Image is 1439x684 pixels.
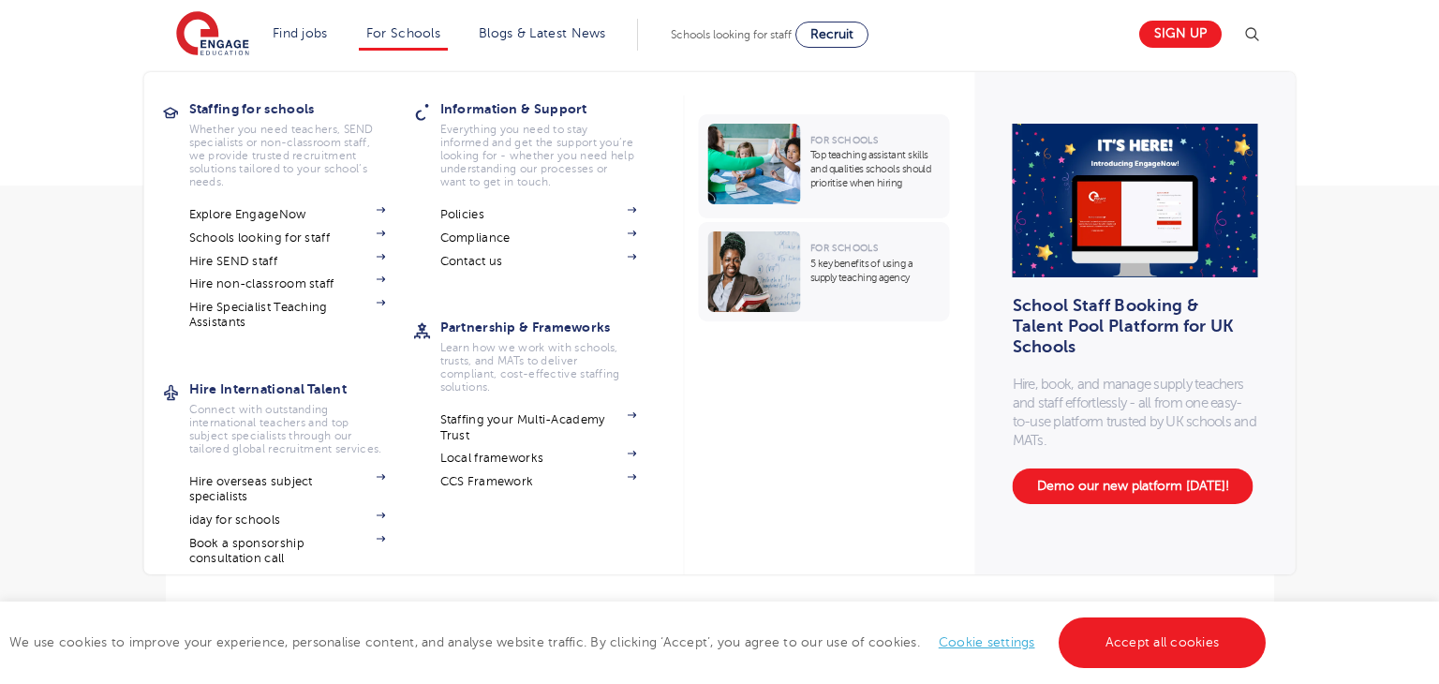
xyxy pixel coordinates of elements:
span: Recruit [810,27,853,41]
p: Hire, book, and manage supply teachers and staff effortlessly - all from one easy-to-use platform... [1013,375,1258,450]
img: Engage Education [176,11,249,58]
a: Sign up [1139,21,1222,48]
a: Schools looking for staff [189,230,386,245]
span: For Schools [810,243,878,253]
h3: Hire International Talent [189,376,414,402]
a: Compliance [440,230,637,245]
a: Policies [440,207,637,222]
p: Top teaching assistant skills and qualities schools should prioritise when hiring [810,148,941,190]
a: For Schools5 key benefits of using a supply teaching agency [699,222,955,321]
span: For Schools [810,135,878,145]
a: Recruit [795,22,868,48]
a: Find jobs [273,26,328,40]
a: Hire non-classroom staff [189,276,386,291]
p: 5 key benefits of using a supply teaching agency [810,257,941,285]
a: For Schools [366,26,440,40]
a: Accept all cookies [1059,617,1267,668]
a: Book a sponsorship consultation call [189,536,386,567]
p: Whether you need teachers, SEND specialists or non-classroom staff, we provide trusted recruitmen... [189,123,386,188]
h3: Staffing for schools [189,96,414,122]
a: Explore EngageNow [189,207,386,222]
h3: Information & Support [440,96,665,122]
a: Information & SupportEverything you need to stay informed and get the support you’re looking for ... [440,96,665,188]
a: Partnership & FrameworksLearn how we work with schools, trusts, and MATs to deliver compliant, co... [440,314,665,394]
a: Staffing for schoolsWhether you need teachers, SEND specialists or non-classroom staff, we provid... [189,96,414,188]
a: Hire International TalentConnect with outstanding international teachers and top subject speciali... [189,376,414,455]
a: For SchoolsTop teaching assistant skills and qualities schools should prioritise when hiring [699,114,955,218]
a: Blogs & Latest News [479,26,606,40]
a: Hire Specialist Teaching Assistants [189,300,386,331]
p: Learn how we work with schools, trusts, and MATs to deliver compliant, cost-effective staffing so... [440,341,637,394]
a: Demo our new platform [DATE]! [1013,468,1254,504]
h3: Partnership & Frameworks [440,314,665,340]
span: Schools looking for staff [671,28,792,41]
a: Contact us [440,254,637,269]
a: Hire SEND staff [189,254,386,269]
a: Hire overseas subject specialists [189,474,386,505]
a: Cookie settings [939,635,1035,649]
p: Everything you need to stay informed and get the support you’re looking for - whether you need he... [440,123,637,188]
p: Connect with outstanding international teachers and top subject specialists through our tailored ... [189,403,386,455]
a: Staffing your Multi-Academy Trust [440,412,637,443]
a: Local frameworks [440,451,637,466]
span: We use cookies to improve your experience, personalise content, and analyse website traffic. By c... [9,635,1270,649]
a: iday for schools [189,513,386,528]
a: CCS Framework [440,474,637,489]
h3: School Staff Booking & Talent Pool Platform for UK Schools [1013,305,1246,347]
